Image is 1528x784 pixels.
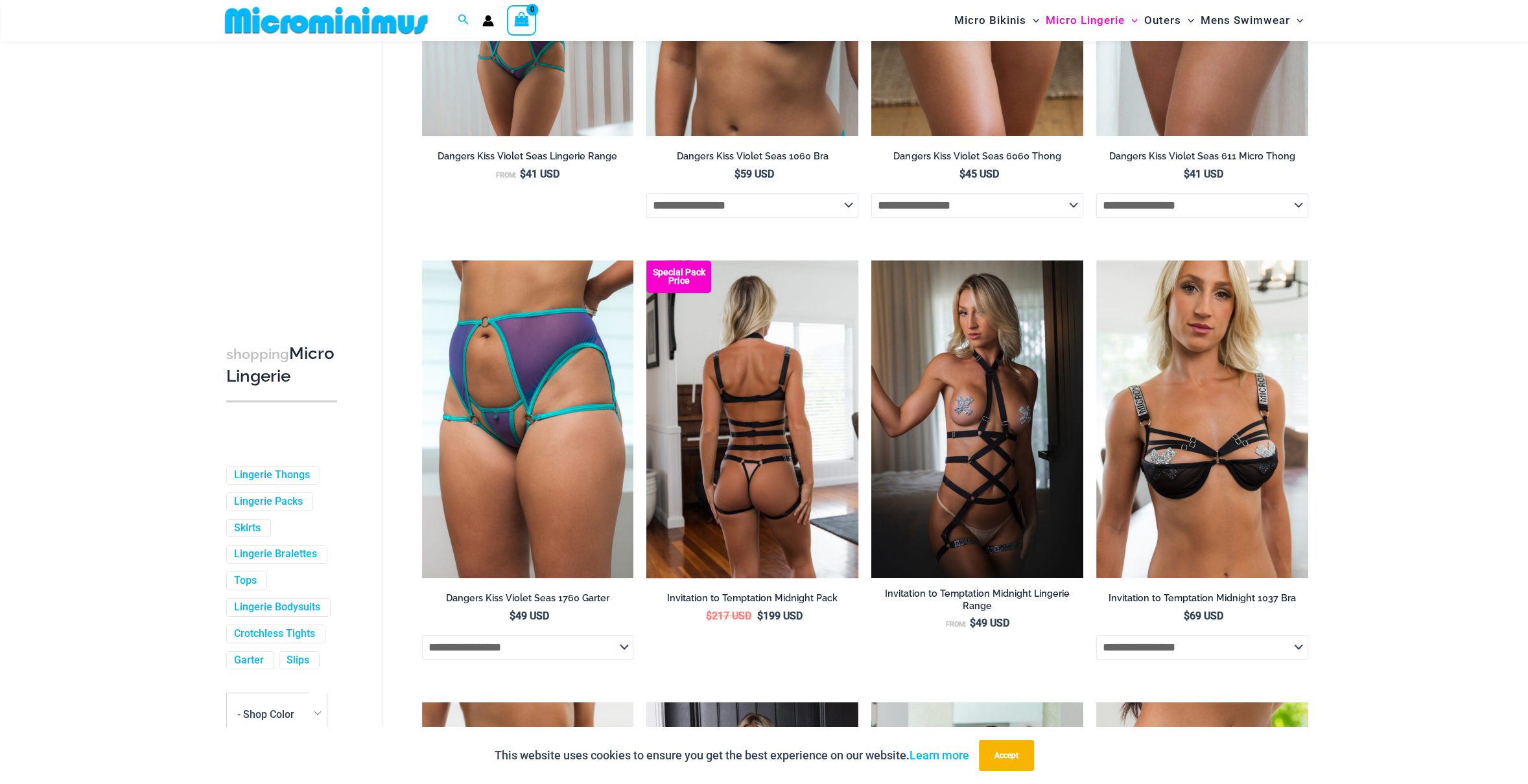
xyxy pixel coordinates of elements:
[237,708,294,721] span: - Shop Color
[1290,4,1303,37] span: Menu Toggle
[646,150,858,167] a: Dangers Kiss Violet Seas 1060 Bra
[226,346,289,362] span: shopping
[1096,592,1308,605] h2: Invitation to Temptation Midnight 1037 Bra
[495,746,969,765] p: This website uses cookies to ensure you get the best experience on our website.
[1184,168,1223,180] bdi: 41 USD
[220,6,433,35] img: MM SHOP LOGO FLAT
[1125,4,1138,37] span: Menu Toggle
[646,260,858,578] a: Invitation to Temptation Midnight 1037 Bra 6037 Thong 1954 Bodysuit 02 Invitation to Temptation M...
[706,610,751,622] bdi: 217 USD
[1096,260,1308,578] a: Invitation to Temptation Midnight 1037 Bra 01Invitation to Temptation Midnight 1037 Bra 02Invitat...
[910,748,969,762] a: Learn more
[520,168,559,180] bdi: 41 USD
[646,592,858,609] a: Invitation to Temptation Midnight Pack
[1184,610,1190,622] span: $
[969,617,1009,629] bdi: 49 USD
[979,740,1034,771] button: Accept
[646,150,858,163] h2: Dangers Kiss Violet Seas 1060 Bra
[871,150,1083,163] h2: Dangers Kiss Violet Seas 6060 Thong
[1197,4,1306,37] a: Mens SwimwearMenu ToggleMenu Toggle
[422,592,634,609] a: Dangers Kiss Violet Seas 1760 Garter
[871,260,1083,578] a: Invitation to Temptation Midnight 1954 Bodysuit 11Invitation to Temptation Midnight 1954 Bodysuit...
[1201,4,1290,37] span: Mens Swimwear
[234,522,261,535] a: Skirts
[1096,260,1308,578] img: Invitation to Temptation Midnight 1037 Bra 01
[949,2,1309,39] nav: Site Navigation
[227,694,327,735] span: - Shop Color
[1046,4,1125,37] span: Micro Lingerie
[735,168,740,180] span: $
[1184,610,1223,622] bdi: 69 USD
[871,588,1083,617] a: Invitation to Temptation Midnight Lingerie Range
[1096,150,1308,163] h2: Dangers Kiss Violet Seas 611 Micro Thong
[234,654,264,667] a: Garter
[422,150,634,163] h2: Dangers Kiss Violet Seas Lingerie Range
[646,592,858,605] h2: Invitation to Temptation Midnight Pack
[226,343,337,387] h3: Micro Lingerie
[757,610,803,622] bdi: 199 USD
[422,260,634,578] img: Dangers Kiss Violet Seas 1060 Bra 611 Micro 1760 Garter 04
[969,617,975,629] span: $
[510,610,515,622] span: $
[959,168,965,180] span: $
[234,548,317,562] a: Lingerie Bralettes
[458,12,469,29] a: Search icon link
[871,588,1083,612] h2: Invitation to Temptation Midnight Lingerie Range
[482,15,494,27] a: Account icon link
[234,627,315,641] a: Crotchless Tights
[646,260,858,578] img: Invitation to Temptation Midnight 1037 Bra 6037 Thong 1954 Bodysuit 04
[757,610,763,622] span: $
[234,574,257,588] a: Tops
[226,693,328,736] span: - Shop Color
[422,150,634,167] a: Dangers Kiss Violet Seas Lingerie Range
[1096,150,1308,167] a: Dangers Kiss Violet Seas 611 Micro Thong
[226,43,343,303] iframe: TrustedSite Certified
[735,168,774,180] bdi: 59 USD
[945,620,966,628] span: From:
[706,610,712,622] span: $
[1144,4,1181,37] span: Outers
[422,260,634,578] a: Dangers Kiss Violet Seas 1060 Bra 611 Micro 1760 Garter 04Dangers Kiss Violet Seas 1060 Bra 611 M...
[422,592,634,605] h2: Dangers Kiss Violet Seas 1760 Garter
[646,268,711,285] b: Special Pack Price
[959,168,998,180] bdi: 45 USD
[954,4,1026,37] span: Micro Bikinis
[520,168,526,180] span: $
[507,5,537,35] a: View Shopping Cart, empty
[1096,592,1308,609] a: Invitation to Temptation Midnight 1037 Bra
[234,495,303,509] a: Lingerie Packs
[510,610,549,622] bdi: 49 USD
[1042,4,1141,37] a: Micro LingerieMenu ToggleMenu Toggle
[871,260,1083,578] img: Invitation to Temptation Midnight 1954 Bodysuit 11
[1141,4,1197,37] a: OutersMenu ToggleMenu Toggle
[234,601,320,614] a: Lingerie Bodysuits
[1181,4,1194,37] span: Menu Toggle
[1026,4,1039,37] span: Menu Toggle
[871,150,1083,167] a: Dangers Kiss Violet Seas 6060 Thong
[1184,168,1190,180] span: $
[496,171,517,179] span: From:
[287,654,309,667] a: Slips
[234,468,310,482] a: Lingerie Thongs
[951,4,1042,37] a: Micro BikinisMenu ToggleMenu Toggle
